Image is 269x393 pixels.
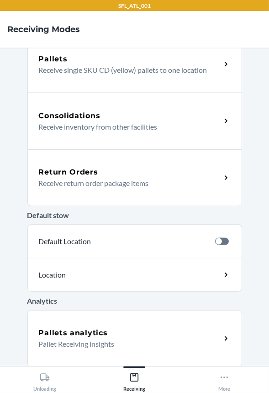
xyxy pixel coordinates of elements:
[123,369,145,392] div: Receiving
[33,369,56,392] div: Unloading
[218,369,230,392] div: More
[27,93,242,149] a: ConsolidationsReceive inventory from other facilities
[39,327,108,338] h5: Pallets analytics
[27,258,242,292] a: Location
[118,2,151,10] p: SFL_ATL_001
[39,167,98,178] h5: Return Orders
[39,338,214,349] p: Pallet Receiving insights
[27,149,242,206] a: Return OrdersReceive return order package items
[39,269,147,280] p: Location
[7,23,80,35] h4: Receiving Modes
[39,65,214,76] p: Receive single SKU CD (yellow) pallets to one location
[39,178,214,189] p: Receive return order package items
[27,210,242,221] p: Default stow
[39,54,68,65] h5: Pallets
[39,110,100,121] h5: Consolidations
[39,121,214,132] p: Receive inventory from other facilities
[39,236,208,247] p: Default Location
[179,366,269,392] button: More
[27,295,242,306] p: Analytics
[90,366,179,392] button: Receiving
[27,310,242,367] a: Pallets analyticsPallet Receiving insights
[27,36,242,93] a: PalletsReceive single SKU CD (yellow) pallets to one location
